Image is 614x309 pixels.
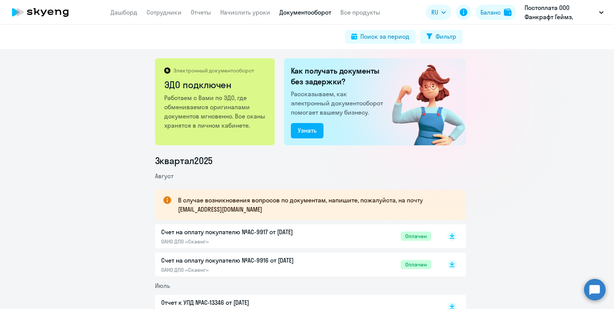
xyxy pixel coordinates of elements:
[161,238,322,245] p: ОАНО ДПО «Скаенг»
[161,298,322,307] p: Отчет к УПД №AC-13346 от [DATE]
[173,67,254,74] p: Электронный документооборот
[220,8,270,16] a: Начислить уроки
[291,66,386,87] h2: Как получать документы без задержки?
[164,93,267,130] p: Работаем с Вами по ЭДО, где обмениваемся оригиналами документов мгновенно. Все сканы хранятся в л...
[360,32,409,41] div: Поиск за период
[147,8,182,16] a: Сотрудники
[504,8,512,16] img: balance
[426,5,451,20] button: RU
[161,256,431,273] a: Счет на оплату покупателю №AC-9916 от [DATE]ОАНО ДПО «Скаенг»Оплачен
[345,30,416,44] button: Поиск за период
[178,196,452,214] p: В случае возникновения вопросов по документам, напишите, пожалуйста, на почту [EMAIL_ADDRESS][DOM...
[161,266,322,273] p: ОАНО ДПО «Скаенг»
[291,89,386,117] p: Рассказываем, как электронный документооборот помогает вашему бизнесу.
[161,256,322,265] p: Счет на оплату покупателю №AC-9916 от [DATE]
[340,8,380,16] a: Все продукты
[161,227,431,245] a: Счет на оплату покупателю №AC-9917 от [DATE]ОАНО ДПО «Скаенг»Оплачен
[279,8,331,16] a: Документооборот
[431,8,438,17] span: RU
[161,227,322,237] p: Счет на оплату покупателю №AC-9917 от [DATE]
[155,282,170,289] span: Июль
[480,8,501,17] div: Баланс
[111,8,137,16] a: Дашборд
[164,79,267,91] h2: ЭДО подключен
[191,8,211,16] a: Отчеты
[298,126,317,135] div: Узнать
[521,3,607,21] button: Постоплата ООО Фанкрафт Геймз, РЕАКШЕН ГЕЙМЗ, ООО
[525,3,596,21] p: Постоплата ООО Фанкрафт Геймз, РЕАКШЕН ГЕЙМЗ, ООО
[155,154,466,167] li: 3 квартал 2025
[436,32,456,41] div: Фильтр
[401,260,431,269] span: Оплачен
[155,172,173,180] span: Август
[380,58,466,145] img: connected
[291,123,324,138] button: Узнать
[420,30,462,44] button: Фильтр
[476,5,516,20] button: Балансbalance
[401,232,431,241] span: Оплачен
